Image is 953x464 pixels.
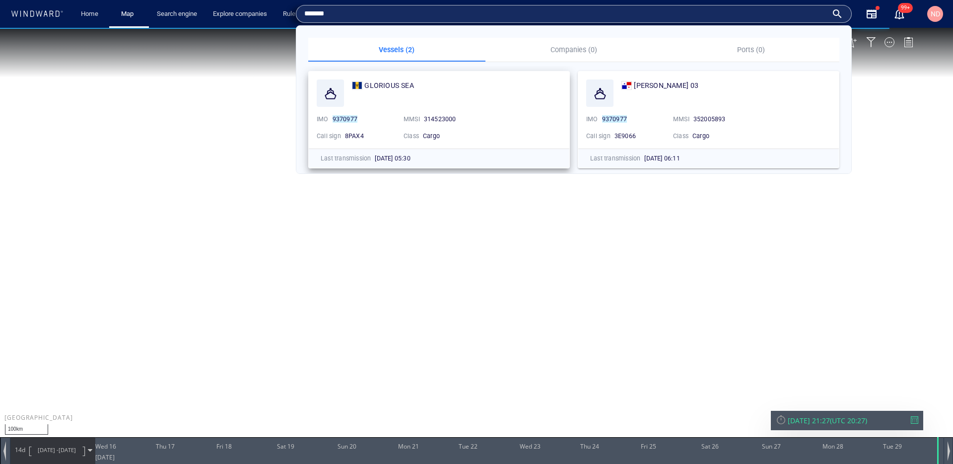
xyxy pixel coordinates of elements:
span: UTC 20:27 [832,388,865,397]
button: Map [113,5,145,23]
div: [DATE] 21:27 [788,388,830,397]
p: Vessels (2) [314,44,479,56]
span: 352005893 [693,115,726,123]
div: Filter [866,9,876,19]
div: Wed 16 [95,409,116,425]
p: Last transmission [590,154,640,163]
mark: 9370977 [602,115,627,123]
span: [DATE] [59,418,76,426]
p: IMO [317,115,329,124]
a: Explore companies [209,5,271,23]
p: Call sign [586,132,611,141]
a: Rule engine [279,5,320,23]
span: ( [830,388,832,397]
div: Tue 29 [883,409,902,425]
mark: 9370977 [333,115,357,123]
div: Cargo [423,132,482,141]
iframe: Chat [911,419,946,457]
span: 99+ [898,3,913,13]
a: GLORIOUS SEA [352,79,414,91]
div: Thu 24 [580,409,599,425]
button: ND [925,4,945,24]
div: Sun 27 [762,409,781,425]
p: Call sign [317,132,341,141]
a: [PERSON_NAME] 03 [621,79,699,91]
button: Home [73,5,105,23]
div: Fri 25 [641,409,656,425]
div: Mon 21 [398,409,419,425]
div: 100km [5,396,48,407]
p: Last transmission [321,154,371,163]
div: Sun 20 [338,409,356,425]
div: [DATE] 21:27(UTC 20:27) [776,388,918,397]
span: 8PAX4 [345,132,364,140]
div: [DATE] [95,425,115,436]
div: Sat 26 [701,409,719,425]
button: Create an AOI. [846,9,857,20]
span: DAI DUONG 03 [634,79,698,91]
a: Map [117,5,141,23]
div: Mon 28 [822,409,843,425]
p: Ports (0) [668,44,833,56]
span: Path Length [13,418,27,426]
div: Click to show unselected vessels [622,9,636,23]
span: GLORIOUS SEA [364,79,413,91]
span: [DATE] - [38,418,59,426]
p: IMO [586,115,598,124]
p: Companies (0) [491,44,657,56]
button: 99+ [893,8,905,20]
p: Class [404,132,419,141]
div: [GEOGRAPHIC_DATA] [4,386,73,394]
div: Wed 23 [520,409,541,425]
div: Fri 18 [216,409,232,425]
div: Time: Tue Jul 29 2025 21:27:28 GMT+0100 (British Summer Time) [937,409,949,436]
div: Sat 19 [277,409,294,425]
a: 99+ [891,6,907,22]
div: Reset Time [776,387,786,397]
span: [DATE] 05:30 [375,155,410,162]
span: GLORIOUS SEA [364,81,413,89]
div: Map Display [885,9,894,19]
div: Legend [903,9,913,19]
p: MMSI [404,115,420,124]
span: [PERSON_NAME] 03 [634,81,698,89]
a: Home [77,5,102,23]
div: Cargo [692,132,752,141]
div: Thu 17 [156,409,175,425]
p: MMSI [673,115,689,124]
p: Class [673,132,688,141]
div: Tue 22 [459,409,477,425]
a: Search engine [153,5,201,23]
span: 3E9066 [614,132,636,140]
div: 14d[DATE] -[DATE] [10,410,95,435]
div: Map Tools [827,9,838,20]
span: [DATE] 06:11 [644,155,680,162]
span: 314523000 [424,115,456,123]
div: Notification center [893,8,905,20]
span: ND [931,10,940,18]
span: ) [865,388,867,397]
